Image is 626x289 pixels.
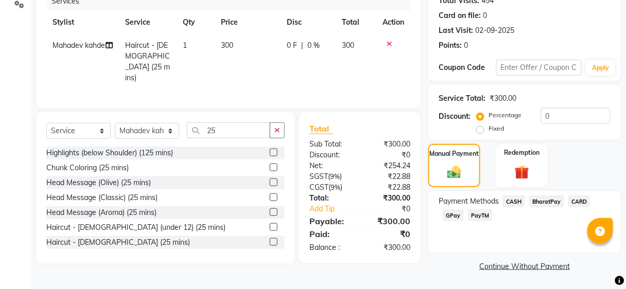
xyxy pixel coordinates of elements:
label: Percentage [489,111,521,120]
div: ₹300.00 [490,93,516,104]
div: ₹300.00 [360,193,418,204]
div: ₹0 [370,204,418,214]
div: ₹254.24 [360,160,418,171]
span: 9% [331,183,340,191]
div: Net: [302,160,360,171]
input: Enter Offer / Coupon Code [496,60,582,76]
a: Continue Without Payment [430,261,619,272]
th: Disc [281,11,336,34]
span: CGST [309,183,328,192]
th: Stylist [46,11,119,34]
span: 0 F [287,40,297,51]
div: ₹0 [360,150,418,160]
th: Qty [177,11,215,34]
span: SGST [309,172,328,181]
th: Action [376,11,410,34]
div: Head Message (Aroma) (25 mins) [46,207,156,218]
span: | [301,40,303,51]
div: Chunk Coloring (25 mins) [46,162,129,173]
label: Redemption [504,148,540,157]
span: 1 [183,41,187,50]
span: PayTM [468,209,493,221]
div: ₹300.00 [360,215,418,227]
div: Sub Total: [302,139,360,150]
button: Apply [586,60,615,76]
div: Total: [302,193,360,204]
div: Head Message (Olive) (25 mins) [46,177,151,188]
div: ₹22.88 [360,171,418,182]
span: 0 % [307,40,320,51]
div: Discount: [439,111,471,122]
img: _gift.svg [510,164,534,182]
div: Highlights (below Shoulder) (125 mins) [46,148,173,158]
span: Haircut - [DEMOGRAPHIC_DATA] (25 mins) [125,41,170,82]
span: Payment Methods [439,196,499,207]
div: Discount: [302,150,360,160]
div: 02-09-2025 [475,25,514,36]
input: Search or Scan [187,122,270,138]
div: Last Visit: [439,25,473,36]
div: Card on file: [439,10,481,21]
div: ( ) [302,171,360,182]
span: 9% [330,172,340,180]
span: GPay [443,209,464,221]
th: Price [215,11,281,34]
div: ( ) [302,182,360,193]
span: 300 [221,41,233,50]
div: Head Message (Classic) (25 mins) [46,192,158,203]
div: ₹0 [360,228,418,240]
label: Fixed [489,124,504,133]
div: 0 [464,40,468,51]
img: _cash.svg [443,165,465,180]
th: Total [336,11,376,34]
div: Haircut - [DEMOGRAPHIC_DATA] (25 mins) [46,237,190,248]
span: Total [309,123,333,134]
div: Balance : [302,242,360,253]
div: Coupon Code [439,62,496,73]
div: 0 [483,10,487,21]
div: ₹300.00 [360,242,418,253]
span: 300 [342,41,354,50]
div: ₹300.00 [360,139,418,150]
span: BharatPay [529,195,564,207]
div: Points: [439,40,462,51]
div: ₹22.88 [360,182,418,193]
span: CASH [503,195,525,207]
a: Add Tip [302,204,370,214]
div: Payable: [302,215,360,227]
div: Service Total: [439,93,485,104]
div: Haircut - [DEMOGRAPHIC_DATA] (under 12) (25 mins) [46,222,225,233]
span: CARD [568,195,590,207]
label: Manual Payment [430,149,479,158]
span: Mahadev kahde [53,41,105,50]
div: Paid: [302,228,360,240]
th: Service [119,11,176,34]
